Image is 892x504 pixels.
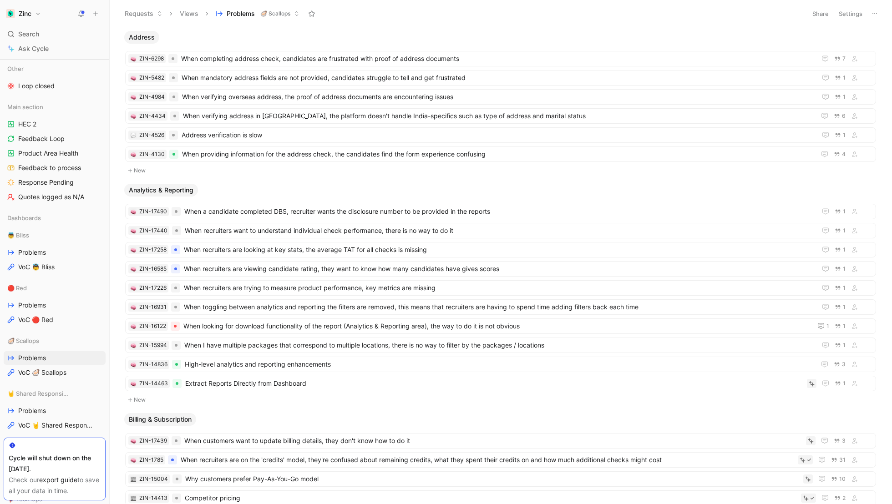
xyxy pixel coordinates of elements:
button: 2 [832,493,847,503]
button: 🧠 [130,113,137,119]
button: 🧠 [130,323,137,329]
div: 🧠 [130,151,137,157]
div: ZIN-17440 [139,226,167,235]
span: HEC 2 [18,120,36,129]
a: 🧠ZIN-16931When toggling between analytics and reporting the filters are removed, this means that ... [125,299,876,315]
div: ZIN-17258 [139,245,167,254]
span: When a candidate completed DBS, recruiter wants the disclosure number to be provided in the reports [184,206,813,217]
span: VoC 🤘 Shared Responsibility [18,421,94,430]
span: Loop closed [18,81,55,91]
button: 🧠 [130,208,137,215]
span: Address [129,33,155,42]
a: Problems [4,404,106,418]
span: 3 [842,438,846,444]
button: 🧠 [130,55,137,62]
span: 1 [843,304,846,310]
button: Settings [835,7,867,20]
span: When completing address check, candidates are frustrated with proof of address documents [181,53,812,64]
button: 1 [833,340,847,350]
div: ZIN-1785 [139,455,163,464]
button: 🧠 [130,438,137,444]
span: 1 [843,343,846,348]
div: AddressNew [121,31,881,176]
img: 🧠 [131,362,136,368]
button: New [124,165,877,176]
span: 1 [843,247,846,252]
button: 🧠 [130,361,137,368]
div: Dashboards [4,211,106,227]
button: 1 [833,73,847,83]
button: Billing & Subscription [124,413,196,426]
div: 🧠 [130,380,137,387]
button: 1 [833,378,847,388]
div: Other [4,62,106,76]
div: 🧠 [130,75,137,81]
span: When looking for download functionality of the report (Analytics & Reporting area), the way to do... [183,321,808,332]
a: 📰ZIN-15004Why customers prefer Pay-As-You-Go model10 [125,471,876,487]
button: 🧠 [130,457,137,463]
button: 📰 [130,476,137,482]
span: Main section [7,102,43,111]
h1: Zinc [19,10,31,18]
div: 🦪 ScallopsProblemsVoC 🦪 Scallops [4,334,106,379]
div: Main section [4,100,106,114]
div: ZIN-14836 [139,360,167,369]
span: When toggling between analytics and reporting the filters are removed, this means that recruiters... [184,302,813,312]
span: 1 [843,285,846,291]
span: Billing & Subscription [129,415,192,424]
span: High-level analytics and reporting enhancements [185,359,812,370]
img: 🧠 [131,324,136,329]
img: 📰 [131,477,136,482]
span: 4 [842,151,846,157]
div: ZIN-15004 [139,474,168,484]
button: 1 [833,226,847,236]
span: When mandatory address fields are not provided, candidates struggle to tell and get frustrated [182,72,813,83]
a: Problems [4,351,106,365]
div: ZIN-5482 [139,73,164,82]
button: 1 [833,321,847,331]
button: Share [808,7,833,20]
div: Dashboards [4,211,106,225]
span: Problems [18,353,46,363]
span: When verifying overseas address, the proof of address documents are encountering issues [182,91,813,102]
button: New [124,394,877,405]
a: 🧠ZIN-17490When a candidate completed DBS, recruiter wants the disclosure number to be provided in... [125,204,876,219]
a: 🧠ZIN-17226When recruiters are trying to measure product performance, key metrics are missing1 [125,280,876,296]
a: Problems [4,298,106,312]
img: 🧠 [131,209,136,215]
span: 1 [826,323,829,329]
span: When recruiters are trying to measure product performance, key metrics are missing [184,282,813,293]
div: Main sectionHEC 2Feedback LoopProduct Area HealthFeedback to processResponse PendingQuotes logged... [4,100,106,204]
div: 🧠 [130,342,137,348]
a: 🧠ZIN-4434When verifying address in [GEOGRAPHIC_DATA], the platform doesn't handle India-specifics... [125,108,876,124]
button: 🧠 [130,227,137,234]
span: 6 [842,113,846,119]
span: Problems [227,9,255,18]
a: export guide [39,476,77,484]
button: 🧠 [130,94,137,100]
a: HEC 2 [4,117,106,131]
button: 💬 [130,132,137,138]
a: 🧠ZIN-17440When recruiters want to understand individual check performance, there is no way to do it1 [125,223,876,238]
span: 1 [843,381,846,386]
div: 👼 Bliss [4,228,106,242]
button: 6 [832,111,847,121]
img: 🧠 [131,76,136,81]
span: Problems [18,301,46,310]
img: 🧠 [131,381,136,387]
span: Why customers prefer Pay-As-You-Go model [185,474,800,484]
a: 🧠ZIN-4984When verifying overseas address, the proof of address documents are encountering issues1 [125,89,876,105]
button: 1 [833,130,847,140]
a: Quotes logged as N/A [4,190,106,204]
span: Extract Reports Directly from Dashboard [185,378,803,389]
a: VoC 🦪 Scallops [4,366,106,379]
div: ZIN-4130 [139,150,165,159]
button: 1 [833,264,847,274]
